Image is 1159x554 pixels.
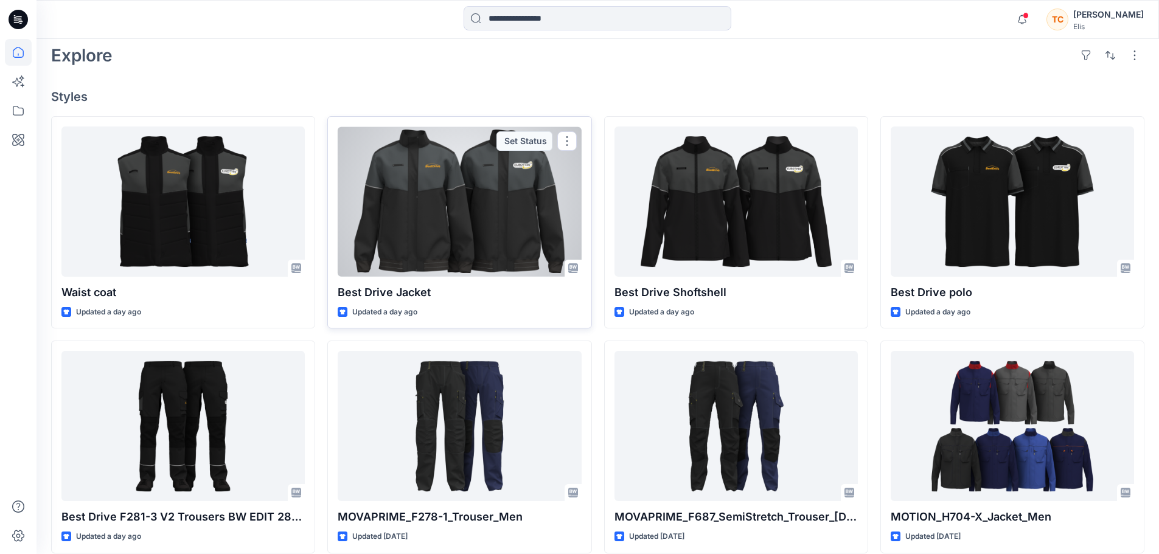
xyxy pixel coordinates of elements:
[338,284,581,301] p: Best Drive Jacket
[1073,7,1144,22] div: [PERSON_NAME]
[891,351,1134,501] a: MOTION_H704-X_Jacket_Men
[891,508,1134,525] p: MOTION_H704-X_Jacket_Men
[352,530,408,543] p: Updated [DATE]
[891,284,1134,301] p: Best Drive polo
[61,126,305,277] a: Waist coat
[51,89,1144,104] h4: Styles
[61,508,305,525] p: Best Drive F281-3 V2 Trousers BW EDIT 2803
[614,351,858,501] a: MOVAPRIME_F687_SemiStretch_Trouser_Ladies
[905,530,961,543] p: Updated [DATE]
[338,508,581,525] p: MOVAPRIME_F278-1_Trouser_Men
[614,126,858,277] a: Best Drive Shoftshell
[76,306,141,319] p: Updated a day ago
[614,508,858,525] p: MOVAPRIME_F687_SemiStretch_Trouser_[DEMOGRAPHIC_DATA]
[629,306,694,319] p: Updated a day ago
[614,284,858,301] p: Best Drive Shoftshell
[1046,9,1068,30] div: TC
[61,284,305,301] p: Waist coat
[61,351,305,501] a: Best Drive F281-3 V2 Trousers BW EDIT 2803
[338,126,581,277] a: Best Drive Jacket
[891,126,1134,277] a: Best Drive polo
[76,530,141,543] p: Updated a day ago
[1073,22,1144,31] div: Elis
[338,351,581,501] a: MOVAPRIME_F278-1_Trouser_Men
[629,530,684,543] p: Updated [DATE]
[51,46,113,65] h2: Explore
[352,306,417,319] p: Updated a day ago
[905,306,970,319] p: Updated a day ago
